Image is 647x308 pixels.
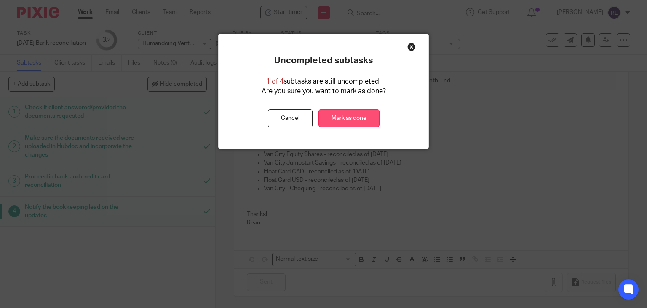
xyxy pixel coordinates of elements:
p: Uncompleted subtasks [274,55,373,66]
a: Mark as done [318,109,380,127]
div: Close this dialog window [407,43,416,51]
span: 1 of 4 [266,78,283,85]
button: Cancel [268,109,313,127]
p: subtasks are still uncompleted. [266,77,381,86]
p: Are you sure you want to mark as done? [262,86,386,96]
